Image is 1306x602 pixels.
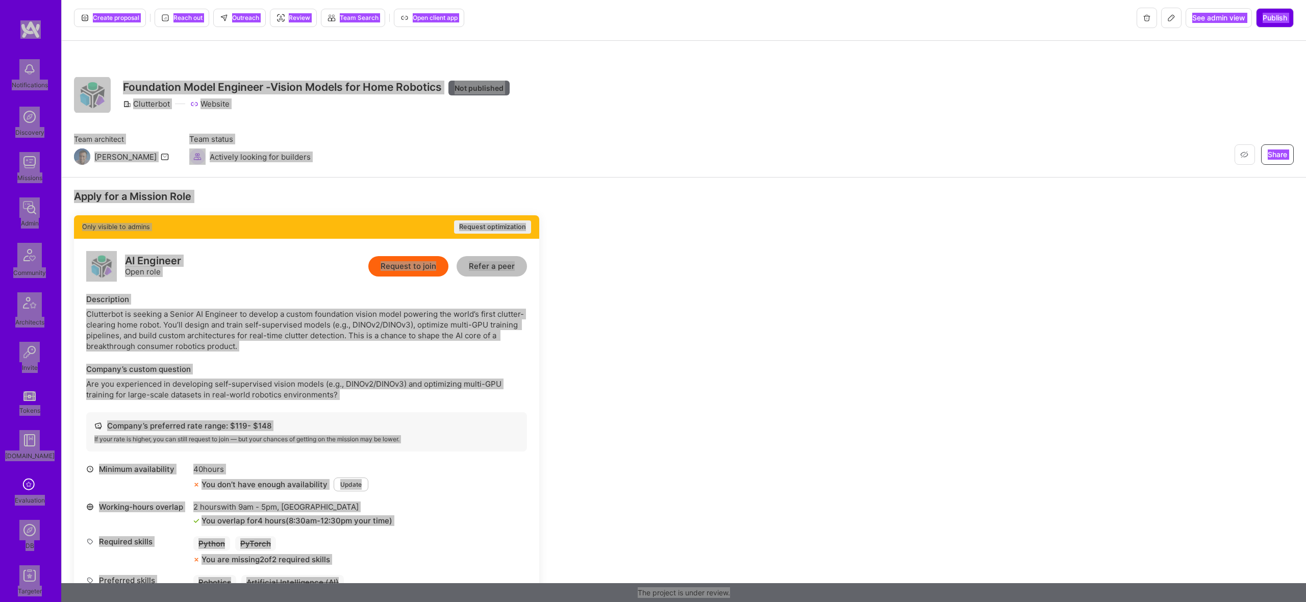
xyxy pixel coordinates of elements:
[193,518,199,524] i: icon Check
[193,575,236,590] div: Robotics
[12,80,48,90] div: Notifications
[86,536,188,547] div: Required skills
[74,77,111,113] img: Company Logo
[22,362,38,373] div: Invite
[94,420,519,431] div: Company’s preferred rate range: $ 119 - $ 148
[26,540,34,551] div: DB
[202,515,392,526] div: You overlap for 4 hours ( your time)
[210,152,311,162] span: Actively looking for builders
[15,127,44,138] div: Discovery
[19,430,40,450] img: guide book
[1256,8,1294,28] button: Publish
[1192,13,1245,23] span: See admin view
[125,256,181,266] div: AI Engineer
[235,536,276,551] div: PyTorch
[15,317,44,328] div: Architects
[161,153,169,161] i: icon Mail
[193,464,368,474] div: 40 hours
[86,364,527,374] div: Company’s custom question
[18,586,42,596] div: Targeter
[94,435,519,443] div: If your rate is higher, you can still request to join — but your chances of getting on the missio...
[74,9,146,27] button: Create proposal
[190,98,230,109] a: Website
[277,14,285,22] i: icon Targeter
[19,405,40,416] div: Tokens
[17,172,42,183] div: Missions
[15,495,45,506] div: Evaluation
[19,197,40,218] img: admin teamwork
[394,9,464,27] button: Open client app
[19,107,40,127] img: discovery
[123,100,131,108] i: icon CompanyGray
[368,256,448,277] button: Request to join
[270,9,317,27] button: Review
[94,422,102,430] i: icon Cash
[193,536,230,551] div: Python
[20,475,39,495] i: icon SelectionTeam
[86,379,527,400] p: Are you experienced in developing self-supervised vision models (e.g., DINOv2/DINOv3) and optimiz...
[86,575,188,586] div: Preferred skills
[400,13,458,22] span: Open client app
[189,134,311,144] span: Team status
[61,583,1306,602] div: The project is under review.
[19,342,40,362] img: Invite
[334,478,368,491] button: Update
[74,148,90,165] img: Team Architect
[86,576,94,584] i: icon Tag
[94,152,157,162] div: [PERSON_NAME]
[86,294,527,305] div: Description
[1261,144,1294,165] button: Share
[189,148,206,165] img: Actively looking for builders
[161,13,203,22] span: Reach out
[74,215,539,239] div: Only visible to admins
[328,13,379,22] span: Team Search
[86,464,188,474] div: Minimum availability
[86,251,117,282] img: logo
[125,256,181,277] div: Open role
[321,9,385,27] button: Team Search
[202,554,330,565] div: You are missing 2 of 2 required skills
[86,503,94,511] i: icon World
[123,81,510,94] h3: Foundation Model Engineer -Vision Models for Home Robotics
[289,516,352,525] span: 8:30am - 12:30pm
[19,565,40,586] img: Skill Targeter
[74,190,539,203] div: Apply for a Mission Role
[74,134,169,144] span: Team architect
[5,450,55,461] div: [DOMAIN_NAME]
[1240,150,1248,159] i: icon EyeClosed
[17,292,42,317] img: Architects
[193,557,199,563] i: icon CloseOrange
[81,14,89,22] i: icon Proposal
[19,59,40,80] img: bell
[193,501,392,512] div: 2 hours with [GEOGRAPHIC_DATA]
[17,243,42,267] img: Community
[193,482,199,488] i: icon CloseOrange
[1268,149,1287,160] span: Share
[1263,13,1287,23] span: Publish
[86,538,94,545] i: icon Tag
[19,520,40,540] img: Admin Search
[1186,8,1252,28] button: See admin view
[457,256,527,277] button: Refer a peer
[81,13,139,22] span: Create proposal
[86,465,94,473] i: icon Clock
[86,309,527,352] div: Clutterbot is seeking a Senior AI Engineer to develop a custom foundation vision model powering t...
[448,81,510,95] div: Not published
[86,501,188,512] div: Working-hours overlap
[213,9,266,27] button: Outreach
[277,13,310,22] span: Review
[19,152,40,172] img: teamwork
[241,575,344,590] div: Artificial Intelligence (AI)
[21,218,39,229] div: Admin
[155,9,209,27] button: Reach out
[220,13,259,22] span: Outreach
[193,479,328,490] div: You don’t have enough availability
[236,502,281,512] span: 9am - 5pm ,
[13,267,46,278] div: Community
[454,220,531,234] button: Request optimization
[123,98,170,109] div: Clutterbot
[23,391,36,401] img: tokens
[20,20,41,39] img: logo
